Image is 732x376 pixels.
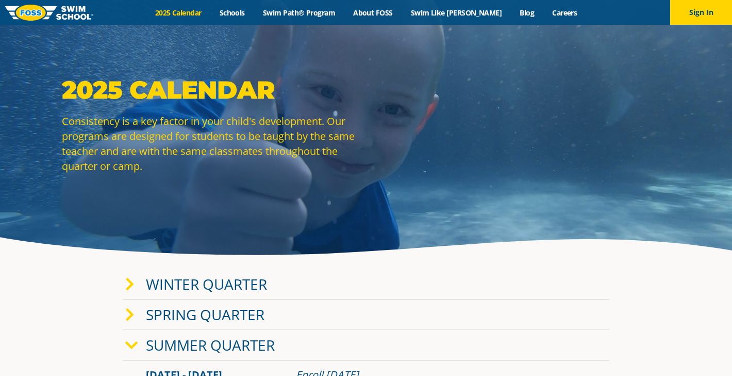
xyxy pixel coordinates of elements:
a: Swim Path® Program [254,8,344,18]
img: FOSS Swim School Logo [5,5,93,21]
div: TOP [20,342,32,358]
a: Schools [210,8,254,18]
a: Careers [543,8,586,18]
strong: 2025 Calendar [62,75,275,105]
a: Winter Quarter [146,274,267,294]
a: Summer Quarter [146,335,275,355]
a: Swim Like [PERSON_NAME] [402,8,511,18]
p: Consistency is a key factor in your child's development. Our programs are designed for students t... [62,114,361,174]
a: Spring Quarter [146,305,264,324]
a: About FOSS [344,8,402,18]
a: 2025 Calendar [146,8,210,18]
a: Blog [511,8,543,18]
